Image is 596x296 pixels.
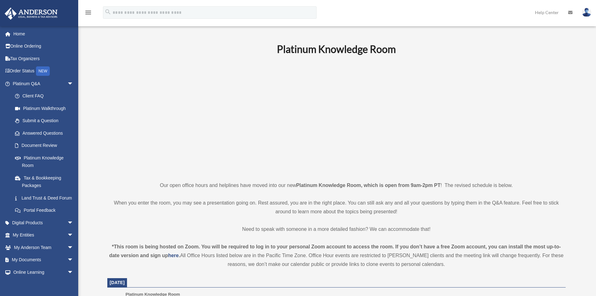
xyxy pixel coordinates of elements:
span: arrow_drop_down [67,229,80,242]
a: Online Ordering [4,40,83,53]
a: Digital Productsarrow_drop_down [4,216,83,229]
p: Need to speak with someone in a more detailed fashion? We can accommodate that! [107,225,566,234]
i: menu [84,9,92,16]
iframe: 231110_Toby_KnowledgeRoom [242,64,430,169]
img: Anderson Advisors Platinum Portal [3,8,59,20]
a: My Entitiesarrow_drop_down [4,229,83,241]
span: [DATE] [110,280,125,285]
a: Order StatusNEW [4,65,83,78]
a: Platinum Q&Aarrow_drop_down [4,77,83,90]
span: arrow_drop_down [67,77,80,90]
i: search [104,8,111,15]
a: Home [4,28,83,40]
a: My Documentsarrow_drop_down [4,254,83,266]
strong: Platinum Knowledge Room, which is open from 9am-2pm PT [296,183,441,188]
p: Our open office hours and helplines have moved into our new ! The revised schedule is below. [107,181,566,190]
div: All Office Hours listed below are in the Pacific Time Zone. Office Hour events are restricted to ... [107,242,566,269]
a: menu [84,11,92,16]
span: arrow_drop_down [67,254,80,267]
span: arrow_drop_down [67,266,80,279]
a: Platinum Walkthrough [9,102,83,115]
a: here [168,253,179,258]
p: When you enter the room, you may see a presentation going on. Rest assured, you are in the right ... [107,199,566,216]
div: NEW [36,66,50,76]
a: Client FAQ [9,90,83,102]
span: arrow_drop_down [67,216,80,229]
a: Answered Questions [9,127,83,139]
a: Online Learningarrow_drop_down [4,266,83,278]
strong: *This room is being hosted on Zoom. You will be required to log in to your personal Zoom account ... [109,244,561,258]
a: Tax & Bookkeeping Packages [9,172,83,192]
strong: . [179,253,180,258]
a: Portal Feedback [9,204,83,217]
img: User Pic [582,8,591,17]
span: arrow_drop_down [67,241,80,254]
a: Platinum Knowledge Room [9,152,80,172]
a: Tax Organizers [4,52,83,65]
a: My Anderson Teamarrow_drop_down [4,241,83,254]
a: Document Review [9,139,83,152]
b: Platinum Knowledge Room [277,43,396,55]
a: Submit a Question [9,115,83,127]
a: Land Trust & Deed Forum [9,192,83,204]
